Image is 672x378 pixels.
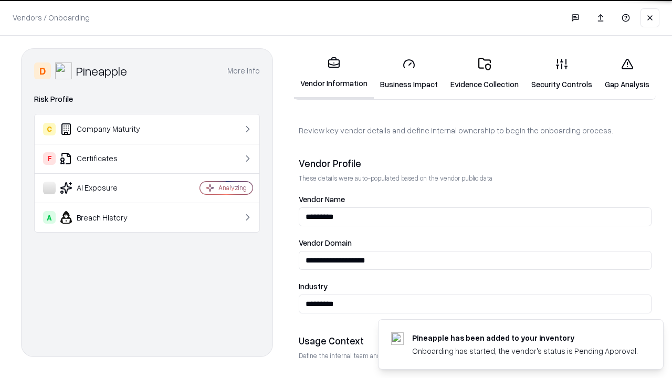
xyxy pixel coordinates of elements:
[299,157,652,170] div: Vendor Profile
[43,211,169,224] div: Breach History
[598,49,656,98] a: Gap Analysis
[374,49,444,98] a: Business Impact
[299,282,652,290] label: Industry
[391,332,404,345] img: pineappleenergy.com
[218,183,247,192] div: Analyzing
[294,48,374,99] a: Vendor Information
[43,152,56,165] div: F
[34,93,260,106] div: Risk Profile
[299,334,652,347] div: Usage Context
[13,12,90,23] p: Vendors / Onboarding
[412,345,638,356] div: Onboarding has started, the vendor's status is Pending Approval.
[43,152,169,165] div: Certificates
[43,211,56,224] div: A
[525,49,598,98] a: Security Controls
[227,61,260,80] button: More info
[412,332,638,343] div: Pineapple has been added to your inventory
[34,62,51,79] div: D
[76,62,127,79] div: Pineapple
[43,182,169,194] div: AI Exposure
[444,49,525,98] a: Evidence Collection
[43,123,169,135] div: Company Maturity
[43,123,56,135] div: C
[299,195,652,203] label: Vendor Name
[299,125,652,136] p: Review key vendor details and define internal ownership to begin the onboarding process.
[299,239,652,247] label: Vendor Domain
[299,174,652,183] p: These details were auto-populated based on the vendor public data
[299,351,652,360] p: Define the internal team and reason for using this vendor. This helps assess business relevance a...
[55,62,72,79] img: Pineapple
